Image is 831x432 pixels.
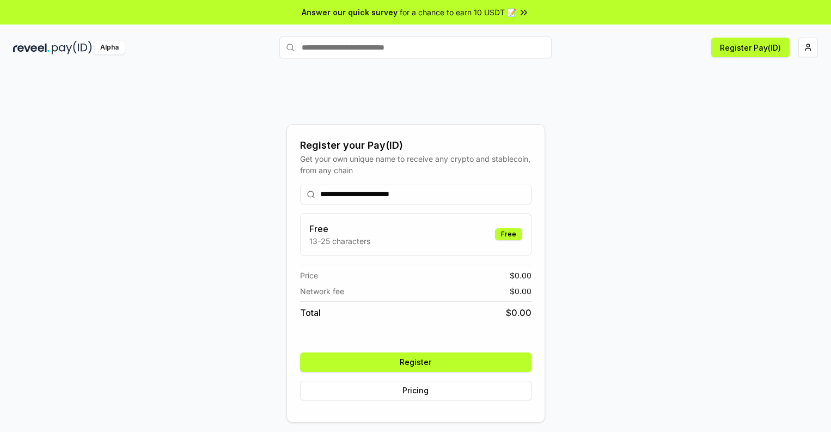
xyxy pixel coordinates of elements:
[506,306,531,319] span: $ 0.00
[300,138,531,153] div: Register your Pay(ID)
[300,381,531,400] button: Pricing
[510,285,531,297] span: $ 0.00
[302,7,398,18] span: Answer our quick survey
[711,38,790,57] button: Register Pay(ID)
[300,153,531,176] div: Get your own unique name to receive any crypto and stablecoin, from any chain
[510,270,531,281] span: $ 0.00
[300,270,318,281] span: Price
[300,306,321,319] span: Total
[300,285,344,297] span: Network fee
[309,235,370,247] p: 13-25 characters
[300,352,531,372] button: Register
[13,41,50,54] img: reveel_dark
[495,228,522,240] div: Free
[52,41,92,54] img: pay_id
[400,7,516,18] span: for a chance to earn 10 USDT 📝
[309,222,370,235] h3: Free
[94,41,125,54] div: Alpha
